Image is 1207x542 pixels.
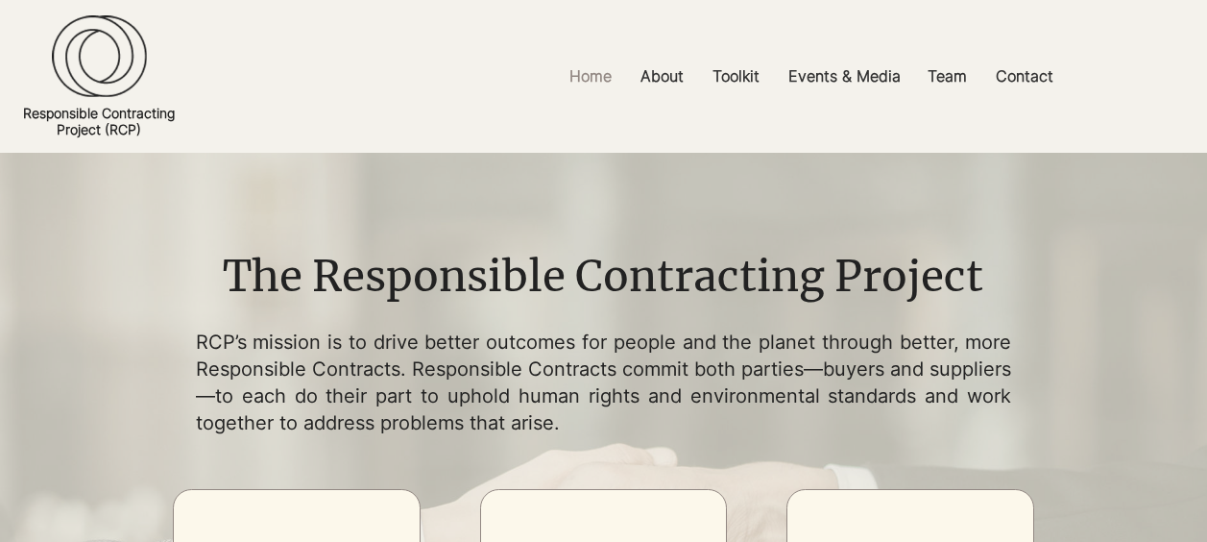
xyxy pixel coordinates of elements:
p: Contact [986,55,1063,98]
nav: Site [416,55,1207,98]
a: Home [555,55,626,98]
a: Team [913,55,981,98]
p: Events & Media [779,55,910,98]
p: Toolkit [703,55,769,98]
p: Team [918,55,977,98]
a: About [626,55,698,98]
h1: The Responsible Contracting Project [124,247,1083,307]
a: Contact [981,55,1068,98]
a: Events & Media [774,55,913,98]
a: Responsible ContractingProject (RCP) [23,105,175,137]
a: Toolkit [698,55,774,98]
p: Home [560,55,621,98]
p: About [631,55,693,98]
p: RCP’s mission is to drive better outcomes for people and the planet through better, more Responsi... [196,329,1012,436]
